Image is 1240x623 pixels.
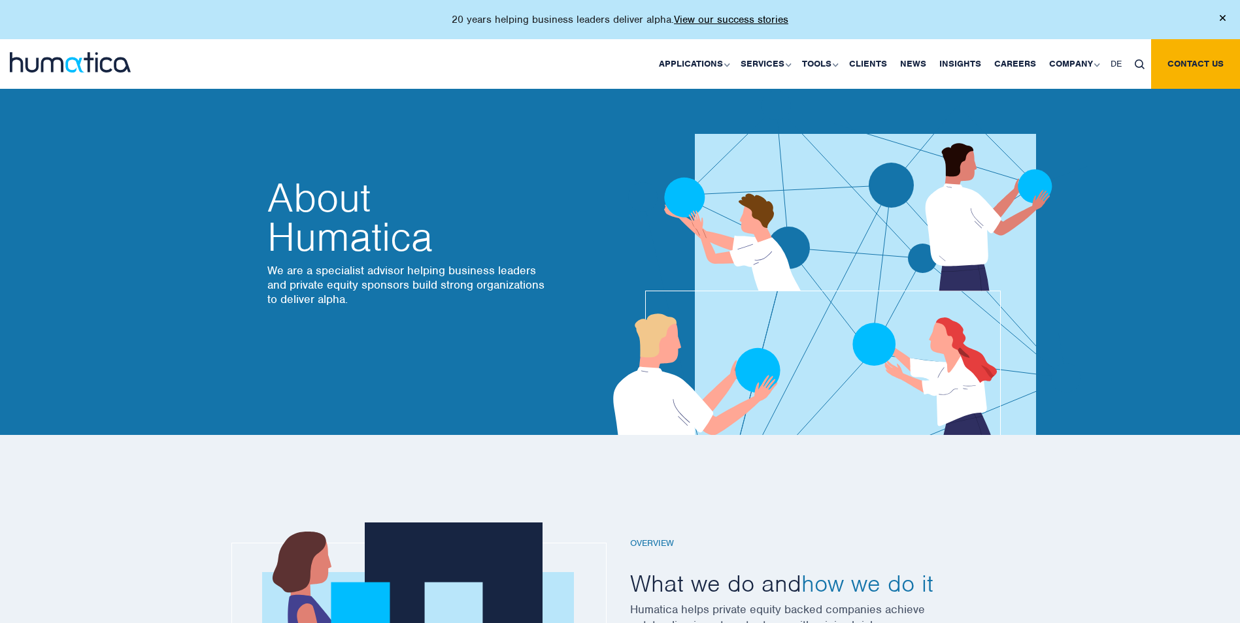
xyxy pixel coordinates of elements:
span: how we do it [801,568,933,598]
a: Company [1043,39,1104,89]
a: Applications [652,39,734,89]
a: Clients [843,39,894,89]
img: logo [10,52,131,72]
a: Contact us [1151,39,1240,89]
img: about_banner1 [575,58,1088,435]
a: News [894,39,933,89]
p: 20 years helping business leaders deliver alpha. [452,13,788,26]
a: DE [1104,39,1128,89]
h2: Humatica [267,178,548,257]
p: We are a specialist advisor helping business leaders and private equity sponsors build strong org... [267,263,548,306]
a: Services [734,39,796,89]
a: Careers [988,39,1043,89]
span: About [267,178,548,217]
a: View our success stories [674,13,788,26]
h6: Overview [630,538,983,549]
h2: What we do and [630,568,983,598]
a: Insights [933,39,988,89]
a: Tools [796,39,843,89]
span: DE [1111,58,1122,69]
img: search_icon [1135,59,1145,69]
